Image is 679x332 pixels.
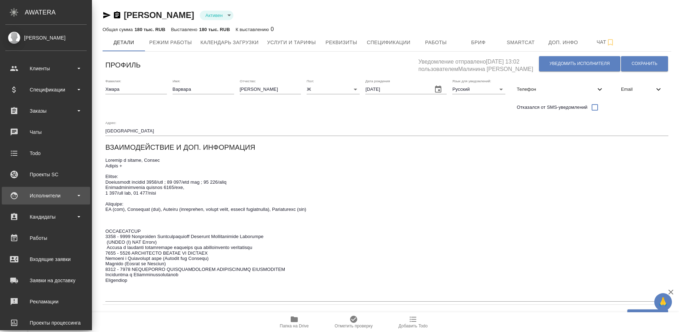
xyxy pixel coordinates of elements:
[134,27,165,32] p: 180 тыс. RUB
[627,309,668,324] button: Удалить
[462,38,495,47] span: Бриф
[280,324,309,328] span: Папка на Drive
[173,79,180,83] label: Имя:
[632,61,657,67] span: Сохранить
[113,11,121,19] button: Скопировать ссылку
[517,104,587,111] span: Отказался от SMS-уведомлений
[105,158,668,299] textarea: Loremip d sitame, Consec Adipis + Elitse: Doeiusmodt incidid 3958/utl ; 89 097/etd mag ; 95 226/a...
[654,293,672,311] button: 🙏
[539,56,620,71] button: Уведомить исполнителя
[5,233,87,243] div: Работы
[5,34,87,42] div: [PERSON_NAME]
[149,38,192,47] span: Режим работы
[5,148,87,159] div: Todo
[5,84,87,95] div: Спецификации
[324,312,383,332] button: Отметить проверку
[240,79,256,83] label: Отчество:
[5,275,87,286] div: Заявки на доставку
[307,84,360,94] div: Ж
[105,59,141,71] h6: Профиль
[621,56,668,71] button: Сохранить
[203,12,225,18] button: Активен
[5,254,87,265] div: Входящие заявки
[5,169,87,180] div: Проекты SC
[103,27,134,32] p: Общая сумма
[5,318,87,328] div: Проекты процессинга
[418,54,539,73] h5: Уведомление отправлено [DATE] 13:02 пользователем Малинина [PERSON_NAME]
[265,312,324,332] button: Папка на Drive
[452,84,505,94] div: Русский
[307,79,314,83] label: Пол:
[236,25,274,34] div: 0
[107,38,141,47] span: Детали
[419,38,453,47] span: Работы
[2,123,90,141] a: Чаты
[200,11,233,20] div: Активен
[606,38,615,47] svg: Подписаться
[550,61,610,67] span: Уведомить исполнителя
[2,293,90,310] a: Рекламации
[2,166,90,183] a: Проекты SC
[124,10,194,20] a: [PERSON_NAME]
[25,5,92,19] div: AWATERA
[5,212,87,222] div: Кандидаты
[5,127,87,137] div: Чаты
[2,144,90,162] a: Todo
[105,121,116,124] label: Адрес:
[199,27,230,32] p: 180 тыс. RUB
[504,38,538,47] span: Smartcat
[367,38,410,47] span: Спецификации
[399,324,428,328] span: Добавить Todo
[5,190,87,201] div: Исполнители
[621,86,654,93] span: Email
[2,272,90,289] a: Заявки на доставку
[615,82,668,97] div: Email
[365,79,390,83] label: Дата рождения
[517,86,596,93] span: Телефон
[103,11,111,19] button: Скопировать ссылку для ЯМессенджера
[201,38,259,47] span: Календарь загрузки
[267,38,316,47] span: Услуги и тарифы
[657,295,669,309] span: 🙏
[5,296,87,307] div: Рекламации
[2,229,90,247] a: Работы
[546,38,580,47] span: Доп. инфо
[452,79,491,83] label: Язык для уведомлений:
[105,79,121,83] label: Фамилия:
[335,324,372,328] span: Отметить проверку
[589,38,623,47] span: Чат
[511,82,610,97] div: Телефон
[2,314,90,332] a: Проекты процессинга
[105,142,255,153] h6: Взаимодействие и доп. информация
[236,27,271,32] p: К выставлению
[5,63,87,74] div: Клиенты
[171,27,199,32] p: Выставлено
[324,38,358,47] span: Реквизиты
[2,250,90,268] a: Входящие заявки
[383,312,443,332] button: Добавить Todo
[5,106,87,116] div: Заказы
